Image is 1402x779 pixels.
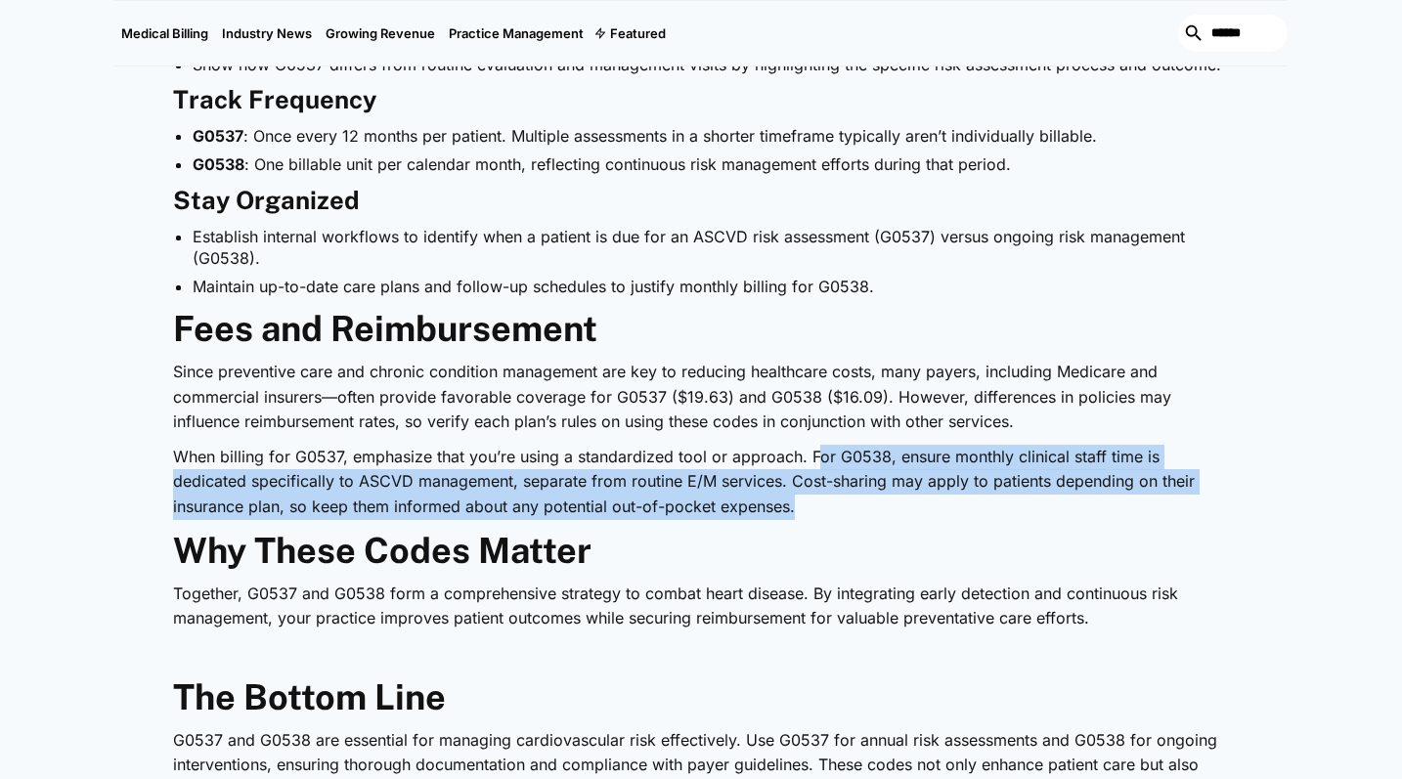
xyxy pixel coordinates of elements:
[193,276,1229,297] li: Maintain up-to-date care plans and follow-up schedules to justify monthly billing for G0538.
[173,676,446,717] strong: The Bottom Line
[193,153,1229,175] li: : One billable unit per calendar month, reflecting continuous risk management efforts during that...
[173,582,1229,631] p: Together, G0537 and G0538 form a comprehensive strategy to combat heart disease. By integrating e...
[173,186,360,215] strong: Stay Organized
[610,25,666,41] div: Featured
[193,154,244,174] strong: G0538
[193,226,1229,270] li: Establish internal workflows to identify when a patient is due for an ASCVD risk assessment (G053...
[173,308,597,349] strong: Fees and Reimbursement
[193,126,243,146] strong: G0537
[442,1,591,65] a: Practice Management
[319,1,442,65] a: Growing Revenue
[173,85,376,114] strong: Track Frequency
[173,641,1229,667] p: ‍
[173,360,1229,435] p: Since preventive care and chronic condition management are key to reducing healthcare costs, many...
[173,530,591,571] strong: Why These Codes Matter
[215,1,319,65] a: Industry News
[591,1,673,65] div: Featured
[193,125,1229,147] li: : Once every 12 months per patient. Multiple assessments in a shorter timeframe typically aren’t ...
[114,1,215,65] a: Medical Billing
[173,445,1229,520] p: When billing for G0537, emphasize that you’re using a standardized tool or approach. For G0538, e...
